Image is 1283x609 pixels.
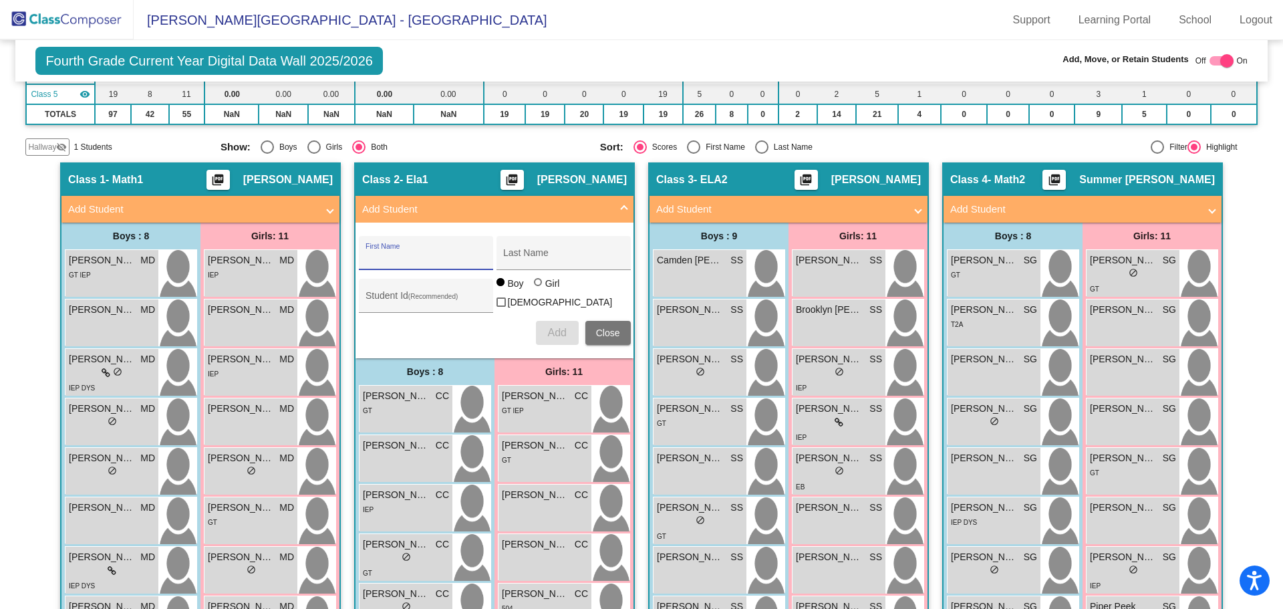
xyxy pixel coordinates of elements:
span: MD [279,253,294,267]
td: 3 [1075,84,1122,104]
td: 19 [644,104,683,124]
span: Camden [PERSON_NAME] [657,253,724,267]
span: CC [575,488,588,502]
mat-icon: picture_as_pdf [798,173,814,192]
span: Sort: [600,141,623,153]
span: [PERSON_NAME] [1090,253,1157,267]
span: SG [1163,253,1176,267]
span: [PERSON_NAME] [1090,303,1157,317]
span: [PERSON_NAME] [657,402,724,416]
td: 0 [1029,84,1075,104]
span: [PERSON_NAME] [363,439,430,453]
span: [PERSON_NAME] [951,303,1018,317]
span: SG [1024,352,1037,366]
td: NaN [414,104,484,124]
button: Add [536,321,579,345]
span: [PERSON_NAME] Dollar [1090,501,1157,515]
td: 0.00 [414,84,484,104]
span: [PERSON_NAME] [208,303,275,317]
span: SG [1024,550,1037,564]
span: IEP [363,506,374,513]
input: Last Name [503,253,623,263]
span: MD [279,550,294,564]
span: [PERSON_NAME] [657,451,724,465]
td: 5 [1122,104,1167,124]
mat-panel-title: Add Student [68,202,317,217]
span: [PERSON_NAME] [951,501,1018,515]
span: [DEMOGRAPHIC_DATA] [508,294,613,310]
td: 0 [1029,104,1075,124]
span: do_not_disturb_alt [696,515,705,525]
td: 0 [1211,84,1256,104]
td: 1 [898,84,941,104]
td: 0.00 [204,84,259,104]
td: 0 [748,104,778,124]
span: SS [869,501,882,515]
span: SG [1024,501,1037,515]
span: [PERSON_NAME] [208,253,275,267]
span: IEP DYS [951,519,977,526]
span: Fourth Grade Current Year Digital Data Wall 2025/2026 [35,47,383,75]
span: Brooklyn [PERSON_NAME] [796,303,863,317]
td: 0 [941,84,988,104]
a: Support [1002,9,1061,31]
span: GT [208,519,217,526]
span: SG [1163,352,1176,366]
span: [PERSON_NAME] [951,402,1018,416]
span: GT IEP [502,407,524,414]
span: SG [1163,550,1176,564]
span: 1 Students [74,141,112,153]
span: CC [436,389,449,403]
span: [PERSON_NAME] [951,550,1018,564]
mat-expansion-panel-header: Add Student [944,196,1222,223]
span: SS [869,550,882,564]
span: SS [869,451,882,465]
td: 11 [169,84,205,104]
div: Girls: 11 [789,223,928,249]
span: [PERSON_NAME] [796,352,863,366]
span: GT [363,407,372,414]
td: 0 [778,84,817,104]
span: do_not_disturb_alt [990,416,999,426]
span: Off [1195,55,1206,67]
span: SS [869,253,882,267]
span: CC [436,587,449,601]
span: IEP DYS [69,582,95,590]
div: Girls: 11 [200,223,339,249]
span: [PERSON_NAME] [363,488,430,502]
span: do_not_disturb_alt [108,466,117,475]
button: Print Students Details [206,170,230,190]
button: Close [585,321,631,345]
td: 20 [565,104,603,124]
td: 21 [856,104,898,124]
span: [PERSON_NAME] [502,389,569,403]
mat-icon: picture_as_pdf [1046,173,1062,192]
mat-radio-group: Select an option [600,140,970,154]
span: do_not_disturb_alt [835,466,844,475]
span: CC [575,439,588,453]
span: [PERSON_NAME] [951,352,1018,366]
input: First Name [366,253,486,263]
span: IEP DYS [69,384,95,392]
td: TOTALS [26,104,94,124]
td: 0 [484,84,525,104]
span: [PERSON_NAME] [363,389,430,403]
span: - Math1 [106,173,143,187]
span: IEP [1090,582,1101,590]
span: IEP [796,434,807,441]
span: T2A [951,321,963,328]
span: - ELA2 [694,173,728,187]
span: [PERSON_NAME] [PERSON_NAME] [69,451,136,465]
span: [PERSON_NAME] [796,501,863,515]
div: First Name [700,141,745,153]
span: SS [869,303,882,317]
div: Boys : 9 [650,223,789,249]
td: 5 [683,84,716,104]
mat-icon: visibility_off [56,142,67,152]
span: CC [436,488,449,502]
span: [PERSON_NAME] [502,537,569,552]
td: 19 [525,104,565,124]
td: 8 [131,84,169,104]
span: Class 4 [950,173,988,187]
td: 26 [683,104,716,124]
